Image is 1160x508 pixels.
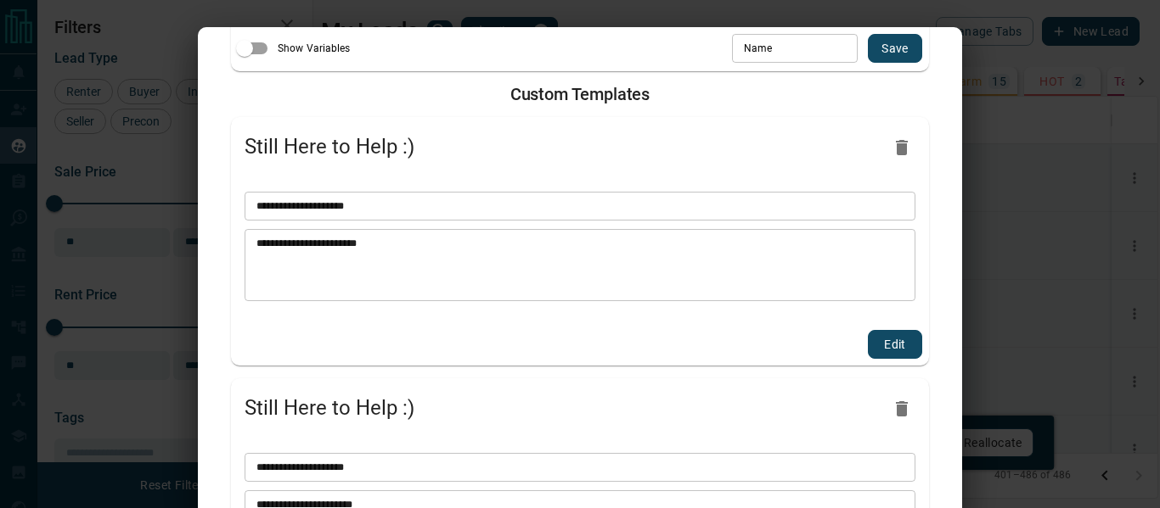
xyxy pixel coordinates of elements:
[245,395,881,422] span: Still Here to Help :)
[278,41,351,56] span: Show Variables
[218,84,942,104] h2: Custom Templates
[245,134,881,161] span: Still Here to Help :)
[868,34,922,63] button: save new template
[868,330,922,359] button: edit template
